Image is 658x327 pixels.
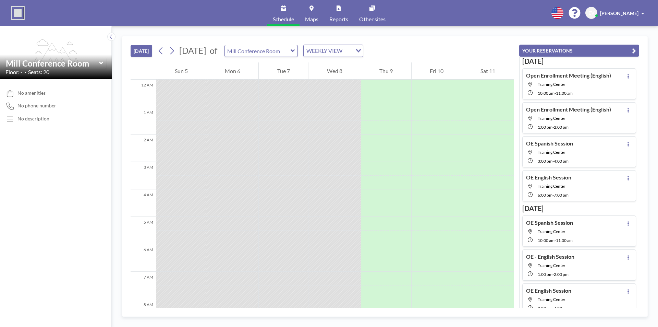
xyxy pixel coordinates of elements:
span: Training Center [538,150,565,155]
div: 3 AM [131,162,156,189]
span: Reports [329,16,348,22]
h4: OE - English Session [526,253,574,260]
span: 10:00 AM [538,91,555,96]
h4: OE Spanish Session [526,140,573,147]
span: - [552,192,554,198]
span: 4:00 PM [554,159,569,164]
div: No description [17,116,49,122]
span: Other sites [359,16,386,22]
button: YOUR RESERVATIONS [519,45,639,57]
h4: Open Enrollment Meeting (English) [526,72,611,79]
span: Training Center [538,229,565,234]
span: 4:00 PM [554,306,569,311]
span: Floor: - [5,69,23,75]
div: Wed 8 [308,62,361,80]
span: 10:00 AM [538,238,555,243]
span: 11:00 AM [556,238,573,243]
div: Tue 7 [259,62,308,80]
h3: [DATE] [522,204,636,213]
input: Mill Conference Room [225,45,291,57]
span: 3:00 PM [538,306,552,311]
input: Mill Conference Room [6,58,99,68]
span: 7:00 PM [554,192,569,198]
span: Training Center [538,263,565,268]
div: 5 AM [131,217,156,244]
input: Search for option [344,46,352,55]
div: Sat 11 [462,62,514,80]
span: Training Center [538,184,565,189]
span: Training Center [538,82,565,87]
button: [DATE] [131,45,152,57]
div: 2 AM [131,135,156,162]
span: • [24,70,26,74]
span: 2:00 PM [554,272,569,277]
div: Mon 6 [206,62,258,80]
span: [DATE] [179,45,206,56]
span: of [210,45,217,56]
h4: Open Enrollment Meeting (English) [526,106,611,113]
span: - [555,238,556,243]
span: 1:00 PM [538,125,552,130]
span: [PERSON_NAME] [600,10,638,16]
span: - [552,125,554,130]
span: 6:00 PM [538,192,552,198]
span: Schedule [273,16,294,22]
span: 11:00 AM [556,91,573,96]
h4: OE Spanish Session [526,219,573,226]
div: 8 AM [131,299,156,327]
span: EV [588,10,595,16]
h3: [DATE] [522,57,636,66]
span: 3:00 PM [538,159,552,164]
span: Training Center [538,297,565,302]
span: Seats: 20 [28,69,49,75]
div: 1 AM [131,107,156,135]
span: - [555,91,556,96]
span: Training Center [538,116,565,121]
span: - [552,272,554,277]
img: organization-logo [11,6,25,20]
div: 7 AM [131,272,156,299]
h4: OE English Session [526,174,571,181]
span: WEEKLY VIEW [305,46,344,55]
span: 1:00 PM [538,272,552,277]
span: - [552,306,554,311]
span: No amenities [17,90,46,96]
span: 2:00 PM [554,125,569,130]
div: 12 AM [131,80,156,107]
div: Thu 9 [361,62,411,80]
span: No phone number [17,103,56,109]
div: 4 AM [131,189,156,217]
div: Search for option [304,45,363,57]
span: - [552,159,554,164]
div: Sun 5 [156,62,206,80]
div: Fri 10 [412,62,462,80]
span: Maps [305,16,318,22]
h4: OE English Session [526,287,571,294]
div: 6 AM [131,244,156,272]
